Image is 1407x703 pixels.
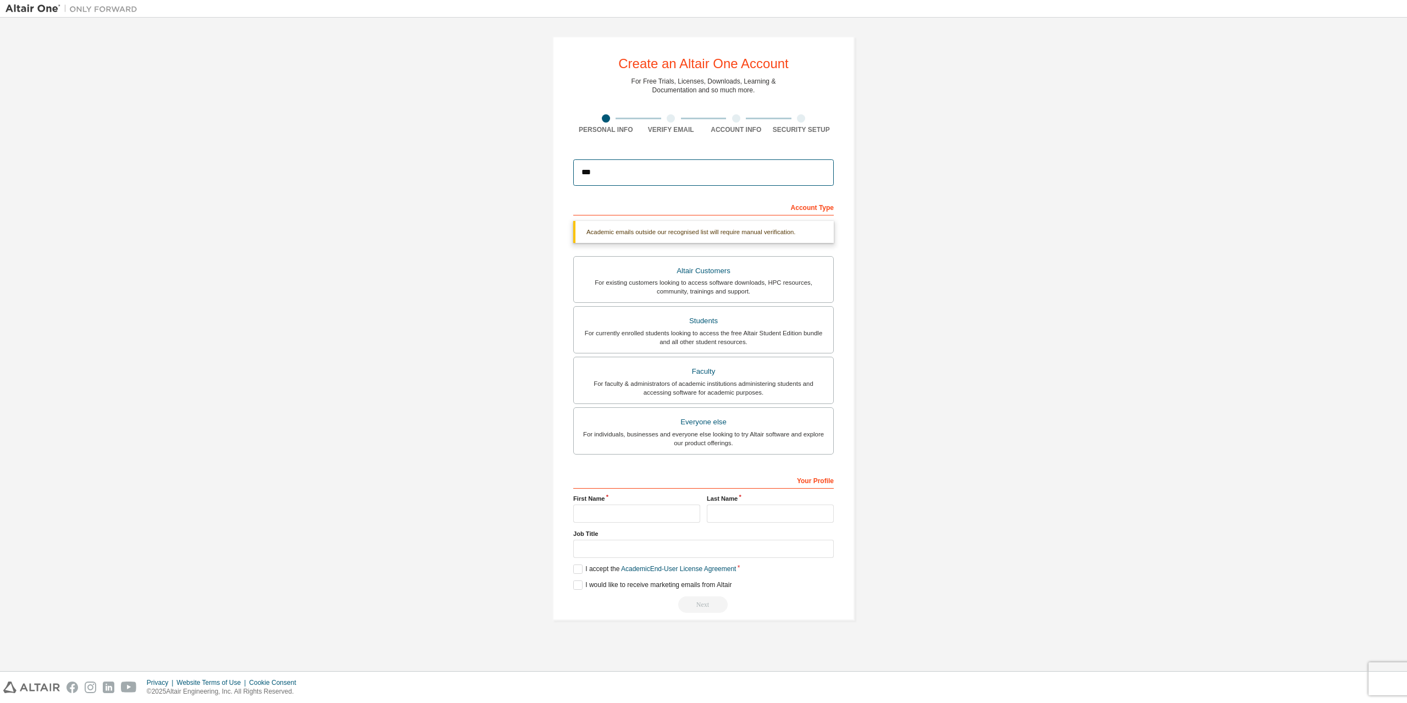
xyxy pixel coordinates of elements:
label: First Name [573,494,700,503]
img: linkedin.svg [103,682,114,693]
div: Verify Email [639,125,704,134]
div: Your Profile [573,471,834,489]
label: I would like to receive marketing emails from Altair [573,580,732,590]
div: Everyone else [580,414,827,430]
p: © 2025 Altair Engineering, Inc. All Rights Reserved. [147,687,303,696]
div: For faculty & administrators of academic institutions administering students and accessing softwa... [580,379,827,397]
img: youtube.svg [121,682,137,693]
div: For Free Trials, Licenses, Downloads, Learning & Documentation and so much more. [632,77,776,95]
div: Altair Customers [580,263,827,279]
img: altair_logo.svg [3,682,60,693]
a: Academic End-User License Agreement [621,565,736,573]
div: For existing customers looking to access software downloads, HPC resources, community, trainings ... [580,278,827,296]
div: Security Setup [769,125,834,134]
img: Altair One [5,3,143,14]
div: Read and acccept EULA to continue [573,596,834,613]
img: instagram.svg [85,682,96,693]
div: Students [580,313,827,329]
div: Personal Info [573,125,639,134]
div: For currently enrolled students looking to access the free Altair Student Edition bundle and all ... [580,329,827,346]
div: Website Terms of Use [176,678,249,687]
img: facebook.svg [67,682,78,693]
div: Account Type [573,198,834,215]
div: Create an Altair One Account [618,57,789,70]
div: Privacy [147,678,176,687]
label: I accept the [573,564,736,574]
label: Job Title [573,529,834,538]
label: Last Name [707,494,834,503]
div: Faculty [580,364,827,379]
div: Cookie Consent [249,678,302,687]
div: For individuals, businesses and everyone else looking to try Altair software and explore our prod... [580,430,827,447]
div: Account Info [703,125,769,134]
div: Academic emails outside our recognised list will require manual verification. [573,221,834,243]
